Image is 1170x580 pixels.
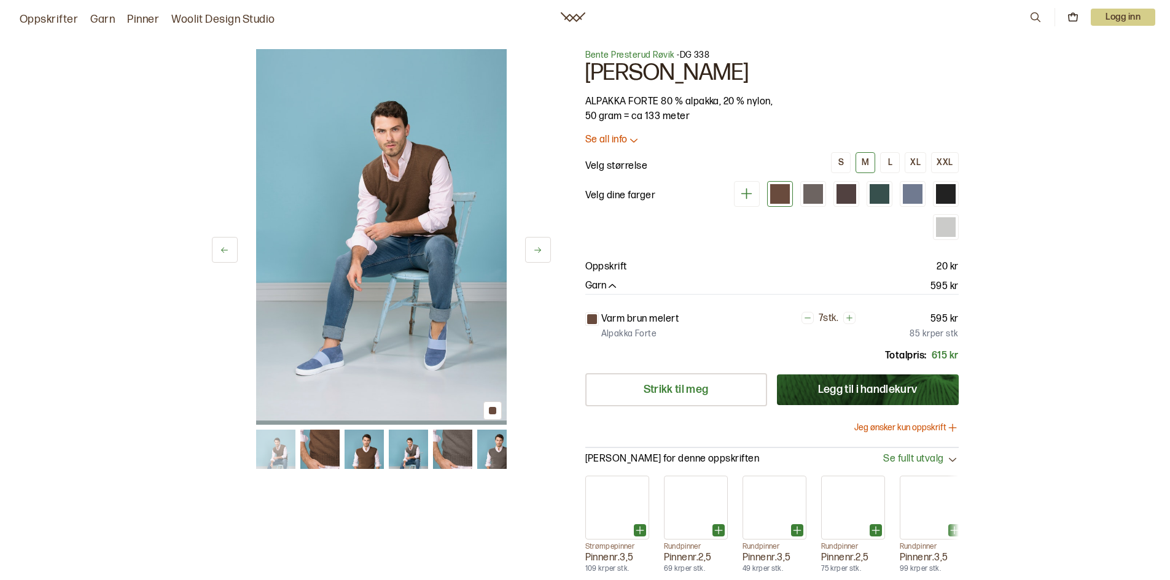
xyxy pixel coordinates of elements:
button: XXL [931,152,958,173]
div: Brun [833,181,859,207]
a: Oppskrifter [20,11,78,28]
p: Oppskrift [585,260,627,274]
p: 7 stk. [819,312,838,325]
p: 109 kr per stk. [585,564,649,574]
img: Pinne [586,476,649,539]
button: S [831,152,851,173]
p: Pinnenr. 3,5 [585,552,649,565]
div: Denim melert [900,181,926,207]
button: [PERSON_NAME] for denne oppskriftenSe fullt utvalg [585,453,959,466]
a: Pinner [127,11,159,28]
p: Rundpinner [900,542,964,552]
p: Velg størrelse [585,159,648,174]
p: 49 kr per stk. [743,564,806,574]
div: Grangrønn [867,181,892,207]
p: ALPAKKA FORTE 80 % alpakka, 20 % nylon, [585,95,959,109]
p: Strømpepinner [585,542,649,552]
span: Se fullt utvalg [883,453,943,466]
p: 75 kr per stk. [821,564,885,574]
p: 85 kr per stk [910,328,958,340]
p: 20 kr [937,260,958,274]
p: 69 kr per stk. [664,564,728,574]
button: Legg til i handlekurv [777,374,959,405]
img: Pinne [900,476,963,539]
div: S [838,157,844,168]
a: Woolit [561,12,585,22]
button: User dropdown [1091,9,1155,26]
p: Rundpinner [664,542,728,552]
p: Alpakka Forte [601,328,657,340]
p: - DG 338 [585,49,959,61]
img: Pinne [665,476,727,539]
div: M [862,157,869,168]
div: XL [910,157,921,168]
img: Pinne [822,476,884,539]
p: 50 gram = ca 133 meter [585,109,959,124]
p: Varm brun melert [601,312,679,327]
p: Pinnenr. 3,5 [743,552,806,565]
p: Logg inn [1091,9,1155,26]
div: Varmbrun melert [767,181,793,207]
p: Pinnenr. 2,5 [821,552,885,565]
a: Bente Presterud Røvik [585,50,675,60]
h1: [PERSON_NAME] [585,61,959,85]
p: Totalpris: [885,349,927,363]
a: Strikk til meg [585,373,767,406]
button: Jeg ønsker kun oppskrift [854,422,959,434]
p: 99 kr per stk. [900,564,964,574]
p: Rundpinner [743,542,806,552]
p: Rundpinner [821,542,885,552]
button: L [880,152,900,173]
button: XL [905,152,926,173]
img: Pinne [743,476,806,539]
button: Se all info [585,134,959,147]
p: Velg dine farger [585,188,656,203]
p: 595 kr [930,312,959,327]
div: L [888,157,892,168]
img: Bilde av oppskrift [256,49,507,425]
p: 595 kr [930,279,959,294]
p: Se all info [585,134,628,147]
div: Muldvarp (utsolgt) [800,181,826,207]
p: Pinnenr. 2,5 [664,552,728,565]
button: Garn [585,280,618,293]
div: Svart [933,181,959,207]
a: Woolit Design Studio [171,11,275,28]
button: M [856,152,875,173]
p: Pinnenr. 3,5 [900,552,964,565]
a: Garn [90,11,115,28]
p: [PERSON_NAME] for denne oppskriften [585,453,760,466]
div: XXL [937,157,953,168]
div: Grå melert [933,214,959,240]
p: 615 kr [932,349,959,363]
